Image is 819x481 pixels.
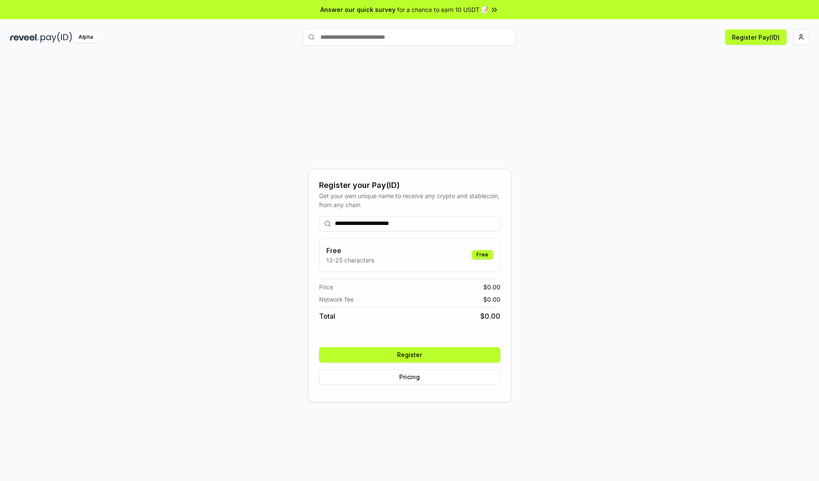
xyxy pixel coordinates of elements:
[472,250,493,259] div: Free
[319,191,500,209] div: Get your own unique name to receive any crypto and stablecoin, from any chain
[725,29,787,45] button: Register Pay(ID)
[41,32,72,43] img: pay_id
[319,282,333,291] span: Price
[319,347,500,363] button: Register
[397,5,488,14] span: for a chance to earn 10 USDT 📝
[483,295,500,304] span: $ 0.00
[483,282,500,291] span: $ 0.00
[74,32,98,43] div: Alpha
[10,32,39,43] img: reveel_dark
[319,311,335,321] span: Total
[319,295,354,304] span: Network fee
[320,5,395,14] span: Answer our quick survey
[326,245,374,256] h3: Free
[319,369,500,385] button: Pricing
[319,179,500,191] div: Register your Pay(ID)
[326,256,374,265] p: 13-25 characters
[480,311,500,321] span: $ 0.00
